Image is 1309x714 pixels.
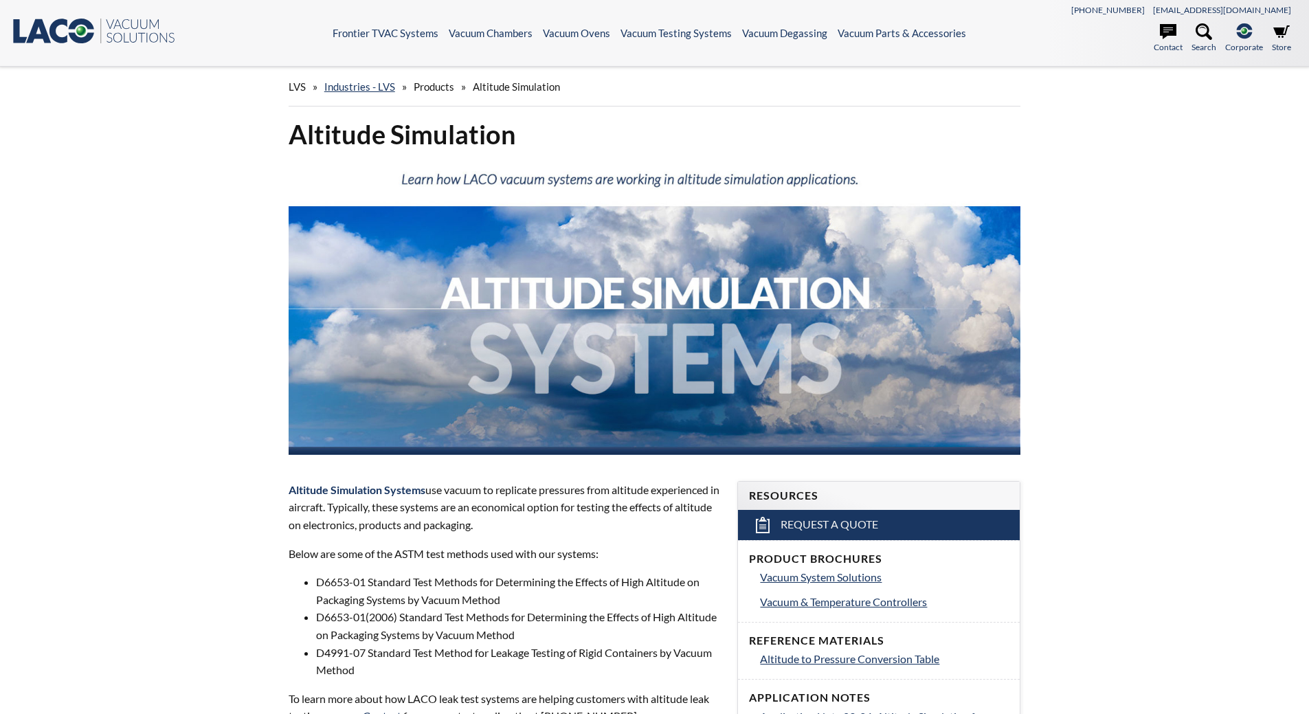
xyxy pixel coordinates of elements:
a: Store [1272,23,1291,54]
li: D4991-07 Standard Test Method for Leakage Testing of Rigid Containers by Vacuum Method [316,644,721,679]
a: Vacuum Testing Systems [620,27,732,39]
a: Vacuum System Solutions [760,568,1009,586]
a: Search [1191,23,1216,54]
span: Corporate [1225,41,1263,54]
span: LVS [289,80,306,93]
li: D6653-01(2006) Standard Test Methods for Determining the Effects of High Altitude on Packaging Sy... [316,608,721,643]
span: Altitude to Pressure Conversion Table [760,652,939,665]
a: [EMAIL_ADDRESS][DOMAIN_NAME] [1153,5,1291,15]
a: Altitude to Pressure Conversion Table [760,650,1009,668]
strong: Altitude Simulation Systems [289,483,425,496]
a: Vacuum Ovens [543,27,610,39]
span: Vacuum System Solutions [760,570,882,583]
h1: Altitude Simulation [289,118,1021,151]
a: Industries - LVS [324,80,395,93]
a: Vacuum Degassing [742,27,827,39]
span: Products [414,80,454,93]
a: Vacuum Chambers [449,27,533,39]
span: Request a Quote [781,517,878,532]
img: Altitude Simulation Systems header [289,162,1021,455]
h4: Resources [749,489,1009,503]
span: Vacuum & Temperature Controllers [760,595,927,608]
a: Request a Quote [738,510,1020,540]
h4: Application Notes [749,691,1009,705]
a: Frontier TVAC Systems [333,27,438,39]
p: use vacuum to replicate pressures from altitude experienced in aircraft. Typically, these systems... [289,481,721,534]
div: » » » [289,67,1021,107]
h4: Product Brochures [749,552,1009,566]
span: Altitude Simulation [473,80,560,93]
h4: Reference Materials [749,634,1009,648]
li: D6653-01 Standard Test Methods for Determining the Effects of High Altitude on Packaging Systems ... [316,573,721,608]
a: Vacuum Parts & Accessories [838,27,966,39]
a: Vacuum & Temperature Controllers [760,593,1009,611]
a: [PHONE_NUMBER] [1071,5,1145,15]
p: Below are some of the ASTM test methods used with our systems: [289,545,721,563]
a: Contact [1154,23,1183,54]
